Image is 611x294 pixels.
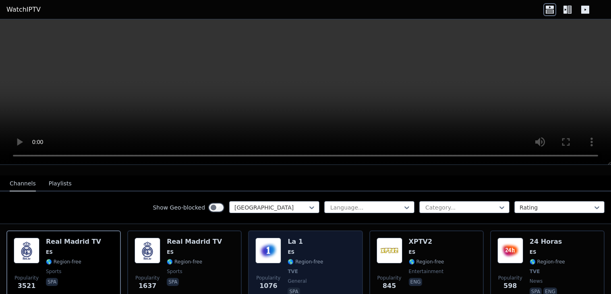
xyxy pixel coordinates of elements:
h6: 24 Horas [530,238,565,246]
span: TVE [288,268,298,275]
span: 🌎 Region-free [530,259,565,265]
span: 1076 [259,281,278,291]
span: 3521 [18,281,36,291]
span: ES [409,249,416,255]
h6: Real Madrid TV [167,238,222,246]
img: 24 Horas [497,238,523,263]
img: La 1 [255,238,281,263]
span: general [288,278,307,284]
span: Popularity [14,275,39,281]
span: 1637 [139,281,157,291]
span: sports [46,268,61,275]
span: 845 [383,281,396,291]
span: Popularity [135,275,159,281]
span: 🌎 Region-free [46,259,81,265]
span: 🌎 Region-free [409,259,444,265]
span: entertainment [409,268,444,275]
img: Real Madrid TV [14,238,39,263]
span: 🌎 Region-free [167,259,202,265]
span: news [530,278,543,284]
span: ES [46,249,53,255]
span: TVE [530,268,540,275]
span: ES [530,249,536,255]
span: Popularity [256,275,280,281]
p: eng [409,278,423,286]
a: WatchIPTV [6,5,41,14]
p: spa [167,278,179,286]
h6: XPTV2 [409,238,444,246]
span: 🌎 Region-free [288,259,323,265]
button: Channels [10,176,36,191]
h6: Real Madrid TV [46,238,101,246]
span: Popularity [377,275,402,281]
span: 598 [503,281,517,291]
p: spa [46,278,58,286]
label: Show Geo-blocked [153,204,205,212]
span: Popularity [498,275,522,281]
button: Playlists [49,176,72,191]
span: ES [167,249,174,255]
h6: La 1 [288,238,323,246]
span: ES [288,249,294,255]
img: Real Madrid TV [135,238,160,263]
span: sports [167,268,182,275]
img: XPTV2 [377,238,402,263]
